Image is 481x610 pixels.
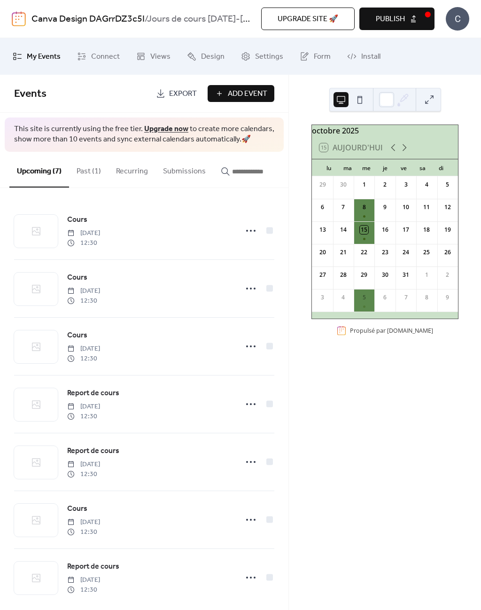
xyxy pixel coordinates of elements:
div: 30 [339,180,348,189]
span: [DATE] [67,344,100,354]
div: 30 [381,271,389,279]
button: Publish [359,8,434,30]
div: 6 [381,293,389,302]
div: 1 [360,180,368,189]
div: 1 [422,271,431,279]
button: Submissions [155,152,213,187]
a: Design [180,42,232,71]
span: 12:30 [67,412,100,422]
span: Events [14,84,47,104]
span: [DATE] [67,228,100,238]
a: Report de cours [67,387,119,399]
span: Form [314,49,331,64]
div: 12 [443,203,452,211]
span: [DATE] [67,286,100,296]
div: 23 [381,248,389,257]
div: 26 [443,248,452,257]
a: My Events [6,42,68,71]
span: Publish [376,14,405,25]
div: 17 [402,226,410,234]
div: 3 [318,293,327,302]
a: Cours [67,272,87,284]
a: Cours [67,329,87,342]
div: 8 [360,203,368,211]
div: ve [395,159,413,176]
span: 12:30 [67,238,100,248]
span: Cours [67,330,87,341]
button: Recurring [109,152,155,187]
a: Settings [234,42,290,71]
span: Install [361,49,380,64]
div: 25 [422,248,431,257]
div: 19 [443,226,452,234]
div: 15 [360,226,368,234]
div: 5 [360,293,368,302]
div: 2 [381,180,389,189]
button: Upgrade site 🚀 [261,8,355,30]
span: Add Event [228,88,267,100]
span: Report de cours [67,388,119,399]
div: me [357,159,376,176]
div: lu [319,159,338,176]
div: 4 [339,293,348,302]
div: 7 [339,203,348,211]
span: My Events [27,49,61,64]
div: 8 [422,293,431,302]
img: logo [12,11,26,26]
a: Install [340,42,388,71]
span: 12:30 [67,296,100,306]
a: Form [293,42,338,71]
span: 12:30 [67,354,100,364]
div: 18 [422,226,431,234]
span: [DATE] [67,402,100,412]
div: di [432,159,450,176]
span: Views [150,49,171,64]
button: Upcoming (7) [9,152,69,188]
div: 6 [318,203,327,211]
div: 3 [402,180,410,189]
a: Connect [70,42,127,71]
a: Report de cours [67,445,119,457]
div: 7 [402,293,410,302]
a: [DOMAIN_NAME] [387,327,433,335]
div: 27 [318,271,327,279]
span: 12:30 [67,585,100,595]
div: C [446,7,469,31]
div: octobre 2025 [312,125,458,136]
span: Design [201,49,225,64]
a: Cours [67,503,87,515]
a: Upgrade now [144,122,188,136]
span: Connect [91,49,120,64]
div: 13 [318,226,327,234]
span: This site is currently using the free tier. to create more calendars, show more than 10 events an... [14,124,274,145]
div: 5 [443,180,452,189]
span: 12:30 [67,527,100,537]
span: Export [169,88,197,100]
div: 24 [402,248,410,257]
div: 14 [339,226,348,234]
div: 21 [339,248,348,257]
div: 16 [381,226,389,234]
span: [DATE] [67,575,100,585]
a: Canva Design DAGrrDZ3c5I [31,10,145,28]
span: Report de cours [67,446,119,457]
div: sa [413,159,432,176]
span: Upgrade site 🚀 [278,14,338,25]
button: Add Event [208,85,274,102]
a: Cours [67,214,87,226]
a: Report de cours [67,561,119,573]
div: 29 [318,180,327,189]
a: Views [129,42,178,71]
b: Jours de cours [DATE]-[DATE] [147,10,268,28]
div: Propulsé par [350,327,433,335]
div: 20 [318,248,327,257]
div: 9 [443,293,452,302]
div: 22 [360,248,368,257]
div: 9 [381,203,389,211]
div: je [376,159,395,176]
div: 10 [402,203,410,211]
span: [DATE] [67,517,100,527]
